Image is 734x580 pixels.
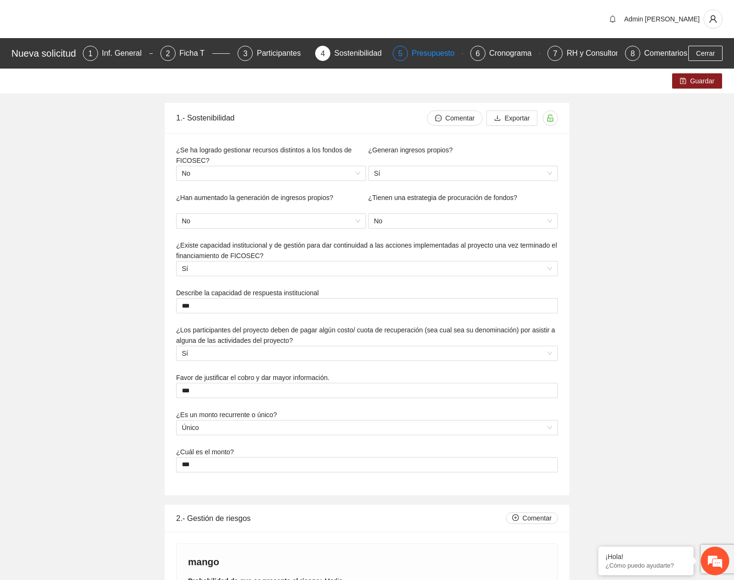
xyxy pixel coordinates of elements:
span: Comentar [523,513,552,523]
span: Sí [182,261,552,276]
div: Comentarios [644,46,687,61]
h4: mango [188,555,219,569]
p: ¿Cómo puedo ayudarte? [605,562,686,569]
span: Sí [374,166,553,180]
button: saveGuardar [672,73,722,89]
div: Chatee con nosotros ahora [50,49,160,61]
span: plus-circle [512,514,519,522]
div: Inf. General [102,46,149,61]
div: ¡Hola! [605,553,686,560]
div: Sostenibilidad [334,46,389,61]
span: Admin [PERSON_NAME] [624,15,700,23]
span: Único [182,420,552,435]
span: Comentar [446,113,475,123]
span: No [182,214,360,228]
span: Cerrar [696,48,715,59]
button: bell [605,11,620,27]
span: 8 [631,50,635,58]
div: 2Ficha T [160,46,230,61]
div: RH y Consultores [566,46,634,61]
span: ¿Existe capacidad institucional y de gestión para dar continuidad a las acciones implementadas al... [176,241,557,260]
button: messageComentar [427,110,483,126]
span: 6 [476,50,480,58]
div: 4Sostenibilidad [315,46,385,61]
div: 7RH y Consultores [547,46,617,61]
div: Cronograma [489,46,539,61]
span: user [704,15,722,23]
span: ¿Han aumentado la generación de ingresos propios? [176,194,337,201]
span: No [374,214,553,228]
span: 2 [166,50,170,58]
span: ¿Tienen una estrategia de procuración de fondos? [368,194,521,201]
span: ¿Se ha logrado gestionar recursos distintos a los fondos de FICOSEC? [176,146,352,164]
span: Estamos en línea. [55,127,131,223]
span: Sí [182,346,552,360]
span: 1 [89,50,93,58]
span: Favor de justificar el cobro y dar mayor información. [176,374,333,381]
button: plus-circleComentar [506,512,558,524]
span: 3 [243,50,248,58]
span: save [680,78,686,85]
span: ¿Es un monto recurrente o único? [176,411,280,419]
div: Minimizar ventana de chat en vivo [156,5,179,28]
span: ¿Los participantes del proyecto deben de pagar algún costo/ cuota de recuperación (sea cual sea s... [176,326,555,344]
span: bell [605,15,620,23]
div: 8Comentarios [625,46,687,61]
div: Presupuesto [412,46,462,61]
span: 7 [553,50,557,58]
span: message [435,115,442,122]
span: ¿Generan ingresos propios? [368,146,456,154]
span: Exportar [505,113,530,123]
div: Participantes [257,46,308,61]
div: 6Cronograma [470,46,540,61]
span: 5 [398,50,403,58]
div: 3Participantes [238,46,307,61]
span: Describe la capacidad de respuesta institucional [176,289,322,297]
button: unlock [543,110,558,126]
div: Nueva solicitud [11,46,77,61]
span: ¿Cuál es el monto? [176,448,238,456]
span: download [494,115,501,122]
span: 2.- Gestión de riesgos [176,514,255,522]
button: user [704,10,723,29]
div: Ficha T [179,46,212,61]
button: Cerrar [688,46,723,61]
span: Guardar [690,76,714,86]
div: 1Inf. General [83,46,153,61]
span: No [182,166,360,180]
span: 1.- Sostenibilidad [176,114,239,122]
span: 4 [321,50,325,58]
span: unlock [543,114,557,122]
button: downloadExportar [486,110,537,126]
textarea: Escriba su mensaje y pulse “Intro” [5,260,181,293]
div: 5Presupuesto [393,46,463,61]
